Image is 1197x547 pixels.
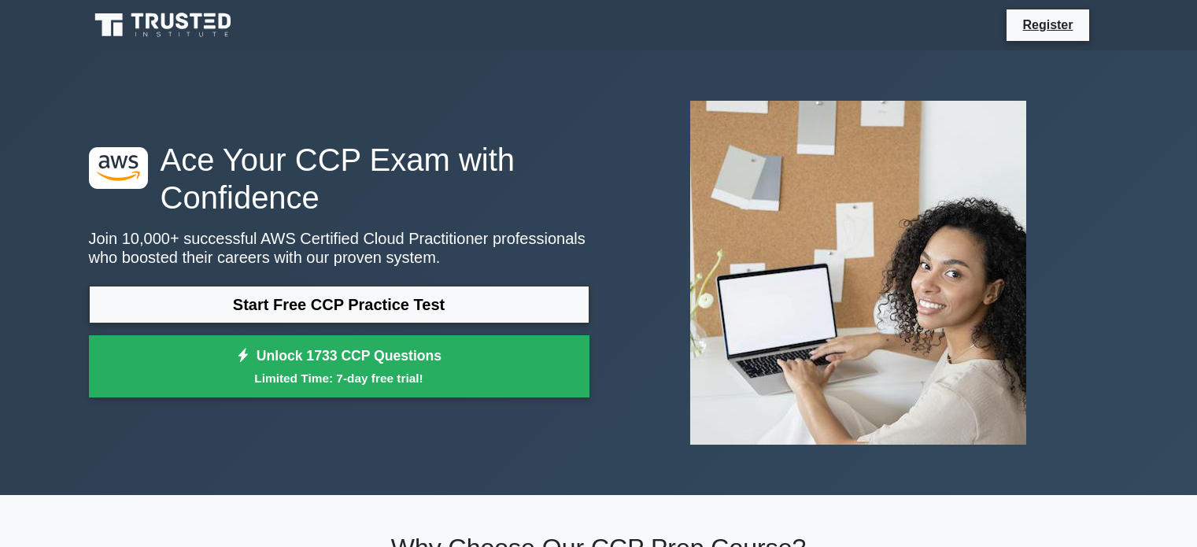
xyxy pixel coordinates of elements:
[89,141,589,216] h1: Ace Your CCP Exam with Confidence
[89,335,589,398] a: Unlock 1733 CCP QuestionsLimited Time: 7-day free trial!
[89,286,589,323] a: Start Free CCP Practice Test
[89,229,589,267] p: Join 10,000+ successful AWS Certified Cloud Practitioner professionals who boosted their careers ...
[109,369,570,387] small: Limited Time: 7-day free trial!
[1013,15,1082,35] a: Register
